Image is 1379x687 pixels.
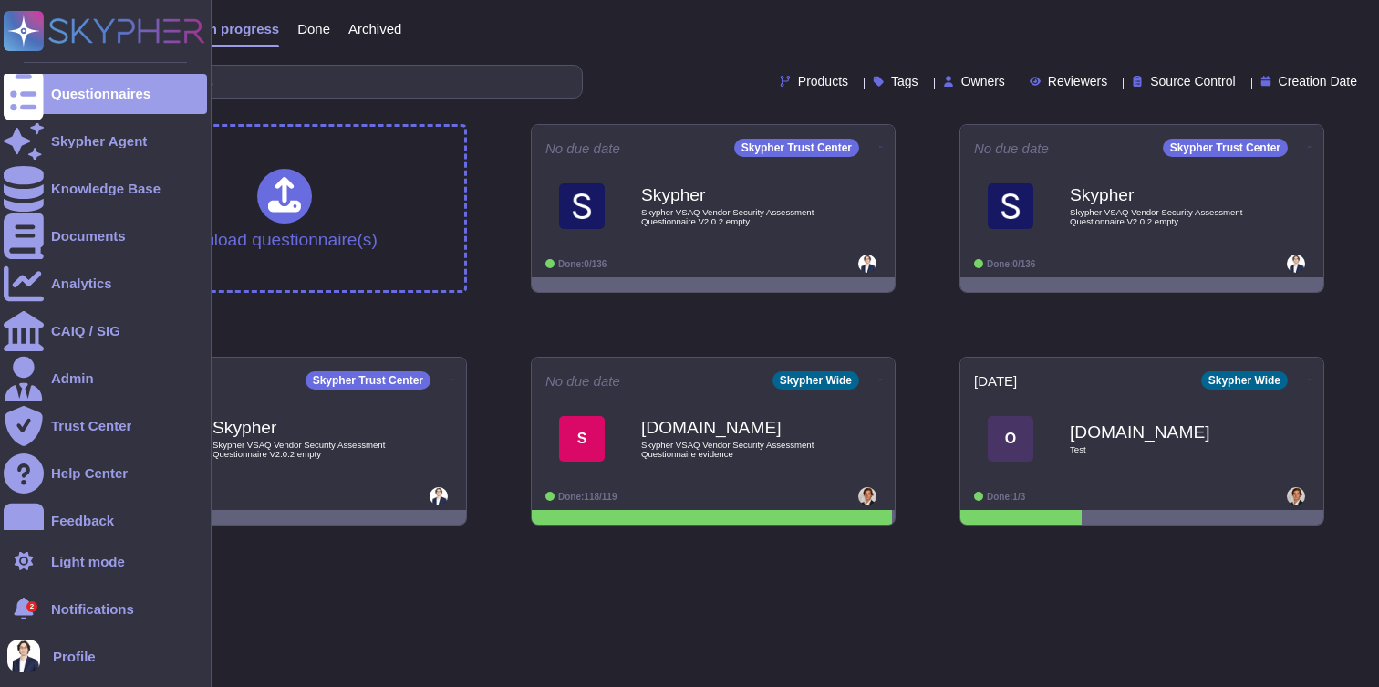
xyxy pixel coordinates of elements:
span: Done: 118/119 [558,492,617,502]
span: Test [1070,445,1252,454]
span: Owners [961,75,1005,88]
div: Help Center [51,466,128,480]
a: Knowledge Base [4,169,207,209]
div: 2 [26,601,37,612]
div: Analytics [51,276,112,290]
span: Source Control [1150,75,1235,88]
span: Products [798,75,848,88]
b: Skypher [641,186,824,203]
span: Reviewers [1048,75,1107,88]
div: Light mode [51,555,125,568]
div: CAIQ / SIG [51,324,120,338]
div: S [559,416,605,462]
span: Done: 0/136 [987,259,1035,269]
a: Trust Center [4,406,207,446]
div: Skypher Trust Center [306,371,430,390]
img: user [430,487,448,505]
span: Profile [53,650,96,663]
img: user [1287,255,1305,273]
div: Feedback [51,514,114,527]
img: user [7,640,40,672]
div: Skypher Trust Center [1163,139,1288,157]
span: [DATE] [974,374,1017,388]
img: Logo [559,183,605,229]
span: Tags [891,75,918,88]
button: user [4,636,53,676]
span: Archived [348,22,401,36]
img: user [858,255,876,273]
div: Skypher Wide [772,371,859,390]
span: Skypher VSAQ Vendor Security Assessment Questionnaire V2.0.2 empty [1070,208,1252,225]
input: Search by keywords [72,66,582,98]
div: Knowledge Base [51,182,161,195]
span: In progress [204,22,279,36]
a: CAIQ / SIG [4,311,207,351]
a: Skypher Agent [4,121,207,161]
b: [DOMAIN_NAME] [641,419,824,436]
span: Done: 0/136 [558,259,607,269]
span: No due date [545,374,620,388]
div: Skypher Trust Center [734,139,859,157]
a: Feedback [4,501,207,541]
div: Skypher Wide [1201,371,1288,390]
img: Logo [988,183,1033,229]
div: Trust Center [51,419,131,432]
a: Questionnaires [4,74,207,114]
b: Skypher [213,419,395,436]
span: Creation Date [1279,75,1357,88]
div: Upload questionnaire(s) [192,169,378,248]
span: Skypher VSAQ Vendor Security Assessment Questionnaire evidence [641,441,824,458]
a: Documents [4,216,207,256]
div: Admin [51,371,94,385]
img: user [858,487,876,505]
img: user [1287,487,1305,505]
span: No due date [545,141,620,155]
div: O [988,416,1033,462]
a: Analytics [4,264,207,304]
span: Done: 1/3 [987,492,1025,502]
span: Skypher VSAQ Vendor Security Assessment Questionnaire V2.0.2 empty [641,208,824,225]
span: No due date [974,141,1049,155]
div: Skypher Agent [51,134,147,148]
a: Help Center [4,453,207,494]
span: Notifications [51,602,134,616]
div: Questionnaires [51,87,150,100]
span: Done [297,22,330,36]
b: Skypher [1070,186,1252,203]
div: Documents [51,229,126,243]
a: Admin [4,359,207,399]
span: Skypher VSAQ Vendor Security Assessment Questionnaire V2.0.2 empty [213,441,395,458]
b: [DOMAIN_NAME] [1070,423,1252,441]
